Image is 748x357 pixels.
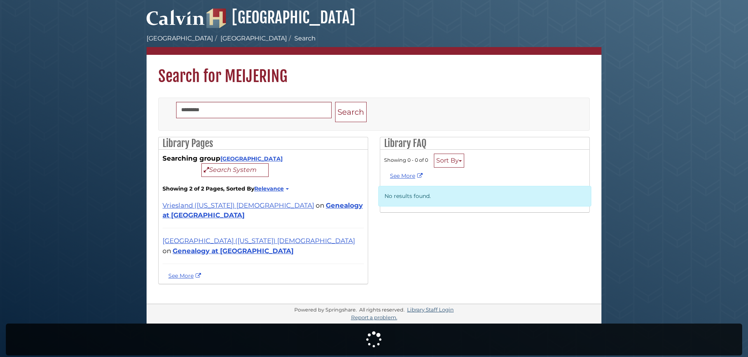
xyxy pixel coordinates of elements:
p: No results found. [378,186,591,206]
a: Relevance [254,185,288,192]
a: Vriesland ([US_STATE]) [DEMOGRAPHIC_DATA] [163,201,314,209]
nav: breadcrumb [147,34,601,55]
a: See More [390,172,425,179]
h2: Library Pages [159,137,368,150]
img: Calvin [147,6,205,28]
li: Search [287,34,316,43]
span: on [163,247,171,255]
a: Genealogy at [GEOGRAPHIC_DATA] [173,247,294,255]
span: Showing 0 - 0 of 0 [384,157,428,163]
h1: Search for MEIJERING [147,55,601,86]
a: [GEOGRAPHIC_DATA] ([US_STATE]) [DEMOGRAPHIC_DATA] [163,237,355,245]
a: Library Staff Login [407,306,454,313]
button: Sort By [434,154,464,168]
strong: Showing 2 of 2 Pages, Sorted By [163,185,364,193]
div: Searching group [163,154,364,177]
a: [GEOGRAPHIC_DATA] [220,155,283,162]
a: [GEOGRAPHIC_DATA] [147,35,213,42]
h2: Library FAQ [380,137,589,150]
span: on [316,201,324,209]
a: Report a problem. [351,314,397,320]
a: [GEOGRAPHIC_DATA] [206,8,355,27]
div: All rights reserved. [358,307,406,313]
button: Search System [201,163,269,177]
div: Powered by Springshare. [293,307,358,313]
img: Hekman Library Logo [206,9,226,28]
a: [GEOGRAPHIC_DATA] [220,35,287,42]
button: Search [335,102,367,122]
a: See more MEIJERING results [168,272,203,279]
a: Calvin University [147,18,205,25]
